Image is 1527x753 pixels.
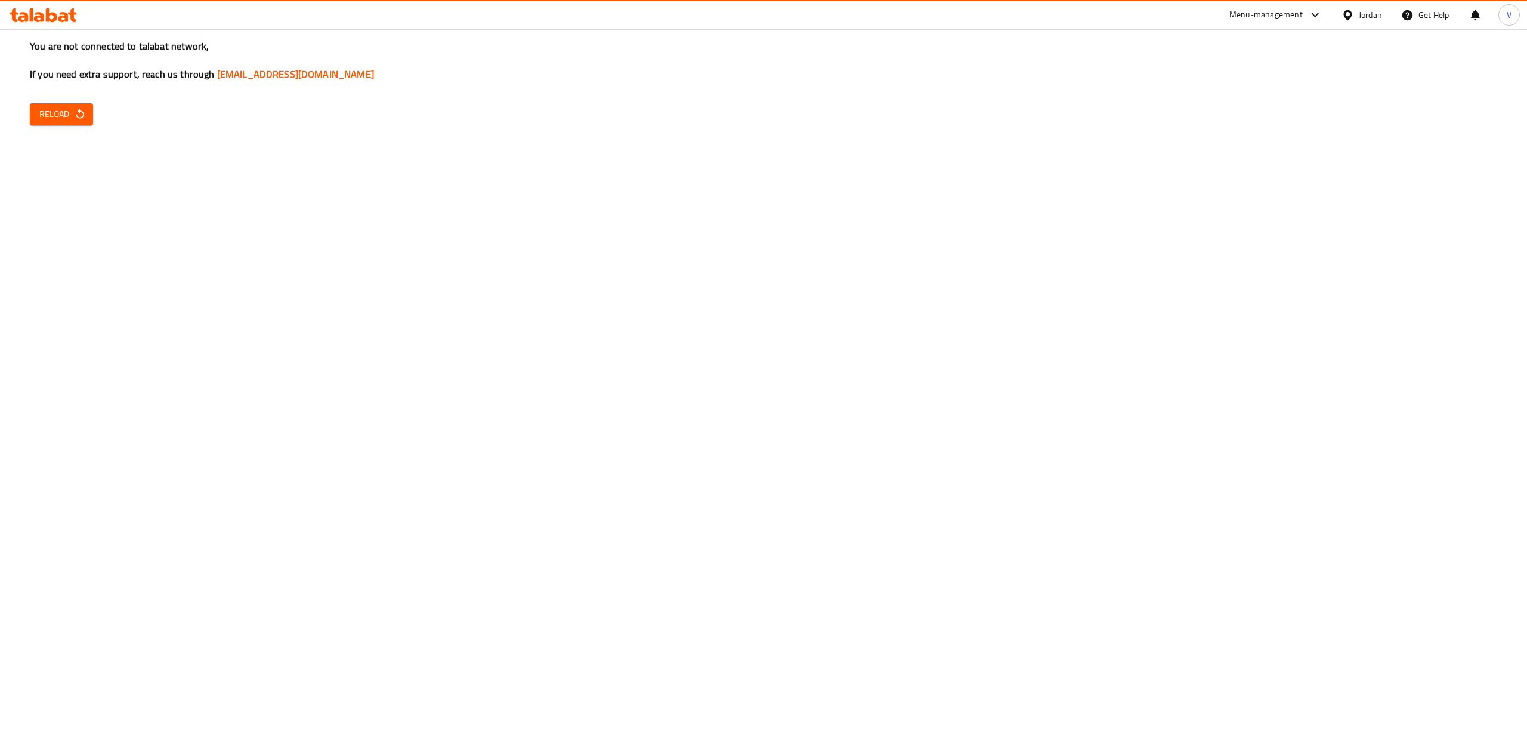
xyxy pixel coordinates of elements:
[1507,8,1511,21] span: V
[30,103,93,125] button: Reload
[1229,8,1303,22] div: Menu-management
[217,65,374,83] a: [EMAIL_ADDRESS][DOMAIN_NAME]
[1359,8,1382,21] div: Jordan
[30,39,1497,81] h3: You are not connected to talabat network, If you need extra support, reach us through
[39,107,84,122] span: Reload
